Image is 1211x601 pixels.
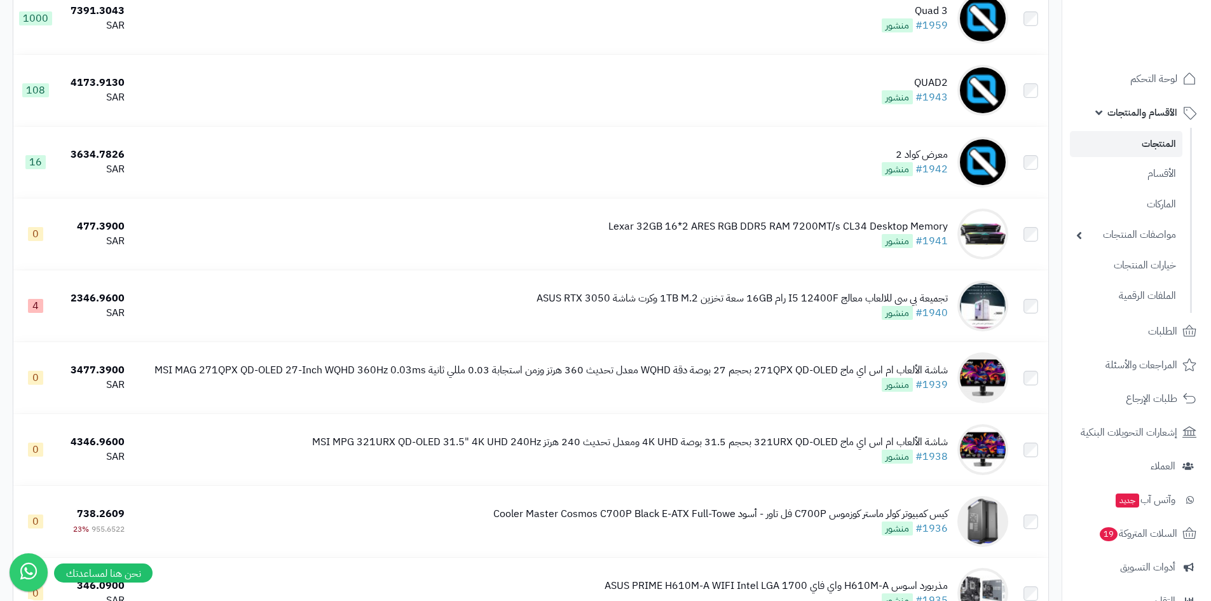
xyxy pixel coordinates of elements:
a: #1943 [915,90,948,105]
a: خيارات المنتجات [1070,252,1182,279]
a: #1941 [915,233,948,249]
a: أدوات التسويق [1070,552,1203,583]
a: طلبات الإرجاع [1070,383,1203,414]
a: #1940 [915,305,948,321]
a: وآتس آبجديد [1070,485,1203,515]
img: Lexar 32GB 16*2 ARES RGB DDR5 RAM 7200MT/s CL34 Desktop Memory [957,209,1008,259]
span: منشور [882,18,913,32]
span: 19 [1099,527,1118,542]
img: logo-2.png [1125,19,1199,46]
span: جديد [1116,494,1139,508]
span: 16 [25,155,46,169]
span: منشور [882,162,913,176]
div: 346.0900 [63,579,125,593]
div: مذربورد اسوس H610M-A واي فاي ASUS PRIME H610M-A WIFI Intel LGA 1700 [605,579,948,593]
div: 3634.7826 [63,148,125,162]
span: منشور [882,90,913,104]
div: 4346.9600 [63,435,125,450]
span: أدوات التسويق [1120,558,1175,576]
span: العملاء [1151,457,1175,475]
a: مواصفات المنتجات [1070,221,1182,249]
span: 1000 [19,11,52,25]
div: 3477.3900 [63,363,125,378]
a: الطلبات [1070,316,1203,347]
span: السلات المتروكة [1098,525,1177,542]
span: 108 [22,83,49,97]
span: منشور [882,450,913,464]
div: SAR [63,90,125,105]
span: طلبات الإرجاع [1126,390,1177,408]
div: شاشة الألعاب ام اس اي ماج 271QPX QD-OLED بحجم 27 بوصة دقة WQHD معدل تحديث 360 هرتز وزمن استجابة 0... [154,363,948,378]
span: 955.6522 [92,523,125,535]
span: 0 [28,227,43,241]
span: منشور [882,306,913,320]
a: الماركات [1070,191,1182,218]
a: المراجعات والأسئلة [1070,350,1203,380]
span: منشور [882,522,913,535]
div: SAR [63,234,125,249]
img: QUAD2 [957,65,1008,116]
img: معرض كواد 2 [957,137,1008,188]
div: 4173.9130 [63,76,125,90]
span: 23% [73,523,89,535]
div: SAR [63,306,125,321]
div: معرض كواد 2 [882,148,948,162]
a: إشعارات التحويلات البنكية [1070,417,1203,448]
span: الطلبات [1148,322,1177,340]
span: 0 [28,371,43,385]
span: المراجعات والأسئلة [1105,356,1177,374]
span: وآتس آب [1114,491,1175,509]
span: منشور [882,234,913,248]
a: المنتجات [1070,131,1182,157]
div: QUAD2 [882,76,948,90]
a: #1936 [915,521,948,536]
span: منشور [882,378,913,392]
span: 738.2609 [77,506,125,522]
div: SAR [63,162,125,177]
a: الملفات الرقمية [1070,282,1182,310]
a: السلات المتروكة19 [1070,518,1203,549]
div: SAR [63,378,125,392]
div: شاشة الألعاب ام اس اي ماج 321URX QD-OLED بحجم 31.5 بوصة 4K UHD ومعدل تحديث 240 هرتز MSI MPG 321UR... [312,435,948,450]
a: #1939 [915,377,948,392]
div: SAR [63,18,125,33]
a: الأقسام [1070,160,1182,188]
a: #1938 [915,449,948,464]
span: لوحة التحكم [1130,70,1177,88]
img: كيس كمبيوتر كولر ماستر كوزموس C700P فل تاور - أسود Cooler Master Cosmos C700P Black E-ATX Full-Towe [957,496,1008,547]
div: 2346.9600 [63,291,125,306]
span: إشعارات التحويلات البنكية [1081,424,1177,441]
a: #1959 [915,18,948,33]
span: 4 [28,299,43,313]
img: شاشة الألعاب ام اس اي ماج 271QPX QD-OLED بحجم 27 بوصة دقة WQHD معدل تحديث 360 هرتز وزمن استجابة 0... [957,352,1008,403]
span: الأقسام والمنتجات [1107,104,1177,121]
img: شاشة الألعاب ام اس اي ماج 321URX QD-OLED بحجم 31.5 بوصة 4K UHD ومعدل تحديث 240 هرتز MSI MPG 321UR... [957,424,1008,475]
span: 0 [28,443,43,457]
div: تجميعة بي سي للالعاب معالج I5 12400F رام 16GB سعة تخزين 1TB M.2 وكرت شاشة ASUS RTX 3050 [537,291,948,306]
div: كيس كمبيوتر كولر ماستر كوزموس C700P فل تاور - أسود Cooler Master Cosmos C700P Black E-ATX Full-Towe [493,507,948,522]
img: تجميعة بي سي للالعاب معالج I5 12400F رام 16GB سعة تخزين 1TB M.2 وكرت شاشة ASUS RTX 3050 [957,280,1008,331]
div: 477.3900 [63,219,125,234]
div: Lexar 32GB 16*2 ARES RGB DDR5 RAM 7200MT/s CL34 Desktop Memory [608,219,948,234]
div: Quad 3 [882,4,948,18]
span: 0 [28,515,43,528]
a: العملاء [1070,451,1203,481]
div: 7391.3043 [63,4,125,18]
a: #1942 [915,162,948,177]
a: لوحة التحكم [1070,64,1203,94]
div: SAR [63,450,125,464]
